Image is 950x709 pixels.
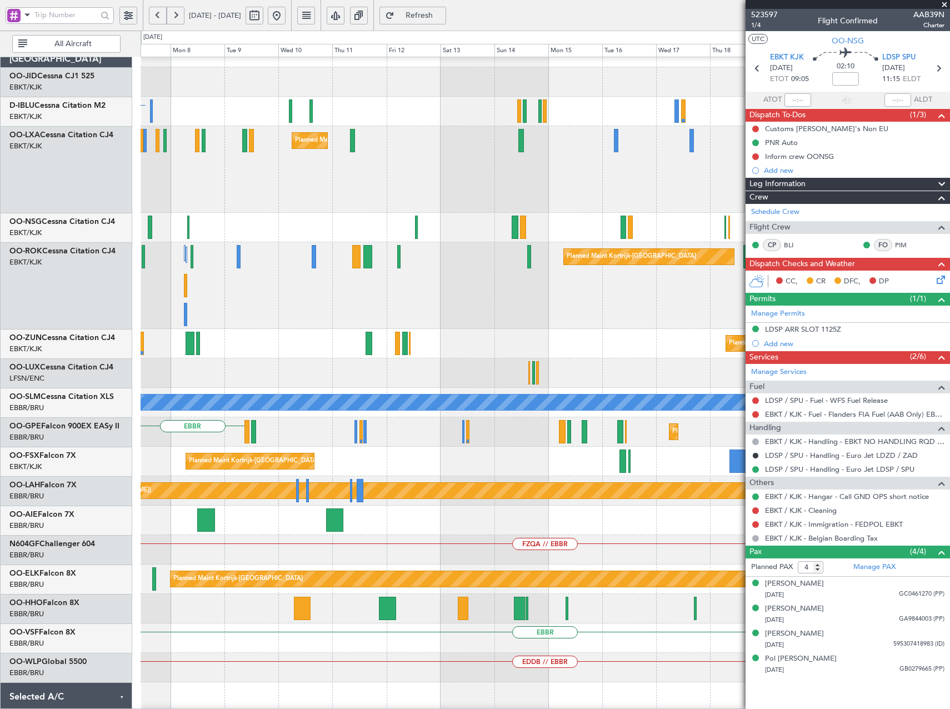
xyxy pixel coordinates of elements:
span: [DATE] [765,641,784,649]
span: (4/4) [910,546,926,557]
span: DP [879,276,889,287]
div: Planned Maint [GEOGRAPHIC_DATA] ([GEOGRAPHIC_DATA] National) [672,423,873,440]
div: Sat 13 [441,44,494,57]
div: Planned Maint Kortrijk-[GEOGRAPHIC_DATA] [189,453,318,470]
div: [PERSON_NAME] [765,578,824,590]
div: PNR Auto [765,138,798,147]
span: Refresh [397,12,442,19]
span: CC, [786,276,798,287]
span: Charter [913,21,944,30]
div: [PERSON_NAME] [765,603,824,615]
span: Leg Information [749,178,806,191]
div: Sun 14 [494,44,548,57]
a: EBBR/BRU [9,403,44,413]
a: OO-LXACessna Citation CJ4 [9,131,113,139]
a: EBKT / KJK - Immigration - FEDPOL EBKT [765,520,903,529]
span: OO-LUX [9,363,40,371]
span: (1/1) [910,293,926,304]
a: EBKT / KJK - Handling - EBKT NO HANDLING RQD FOR CJ [765,437,944,446]
div: Inform crew OONSG [765,152,834,161]
a: EBKT/KJK [9,82,42,92]
span: ELDT [903,74,921,85]
a: N604GFChallenger 604 [9,540,95,548]
a: EBBR/BRU [9,638,44,648]
span: OO-ROK [9,247,42,255]
a: OO-GPEFalcon 900EX EASy II [9,422,119,430]
a: EBBR/BRU [9,668,44,678]
span: LDSP SPU [882,52,916,63]
span: Dispatch To-Dos [749,109,806,122]
span: Others [749,477,774,490]
span: ETOT [770,74,788,85]
span: GB0279665 (PP) [899,665,944,674]
span: EBKT KJK [770,52,804,63]
a: OO-WLPGlobal 5500 [9,658,87,666]
span: 595307418983 (ID) [893,640,944,649]
span: OO-GPE [9,422,41,430]
a: Manage Services [751,367,807,378]
span: OO-LAH [9,481,40,489]
a: EBKT / KJK - Hangar - Call GND OPS short notice [765,492,929,501]
div: Planned Maint Kortrijk-[GEOGRAPHIC_DATA] [295,132,424,149]
div: FO [874,239,892,251]
span: OO-AIE [9,511,38,518]
a: PIM [895,240,920,250]
a: Manage Permits [751,308,805,319]
input: Trip Number [34,7,97,23]
a: EBKT/KJK [9,344,42,354]
span: D-IBLU [9,102,34,109]
a: Manage PAX [853,562,896,573]
span: [DATE] [765,616,784,624]
a: OO-VSFFalcon 8X [9,628,76,636]
div: Wed 10 [278,44,332,57]
a: EBBR/BRU [9,521,44,531]
span: [DATE] [765,591,784,599]
span: OO-FSX [9,452,39,460]
span: OO-WLP [9,658,42,666]
span: [DATE] [770,63,793,74]
span: Fuel [749,381,764,393]
a: EBKT/KJK [9,257,42,267]
span: OO-LXA [9,131,40,139]
a: EBKT / KJK - Cleaning [765,506,837,515]
label: Planned PAX [751,562,793,573]
span: 11:15 [882,74,900,85]
a: EBKT/KJK [9,141,42,151]
span: Dispatch Checks and Weather [749,258,855,271]
div: Wed 17 [656,44,710,57]
span: CR [816,276,826,287]
a: OO-FSXFalcon 7X [9,452,76,460]
span: OO-SLM [9,393,41,401]
a: EBKT / KJK - Fuel - Flanders FIA Fuel (AAB Only) EBKT / KJK [765,410,944,419]
span: OO-ELK [9,570,39,577]
div: Add new [764,339,944,348]
a: BLI [784,240,809,250]
span: DFC, [844,276,861,287]
a: OO-ELKFalcon 8X [9,570,76,577]
div: LDSP ARR SLOT 1125Z [765,324,841,334]
span: Permits [749,293,776,306]
div: Pol [PERSON_NAME] [765,653,837,665]
a: OO-NSGCessna Citation CJ4 [9,218,115,226]
div: Fri 12 [387,44,441,57]
span: OO-JID [9,72,37,80]
div: CP [763,239,781,251]
a: OO-JIDCessna CJ1 525 [9,72,94,80]
a: EBBR/BRU [9,580,44,590]
div: Mon 8 [171,44,224,57]
a: LDSP / SPU - Handling - Euro Jet LDZD / ZAD [765,451,918,460]
input: --:-- [784,93,811,107]
button: All Aircraft [12,35,121,53]
span: Handling [749,422,781,435]
div: Thu 18 [710,44,764,57]
a: D-IBLUCessna Citation M2 [9,102,106,109]
span: ALDT [914,94,932,106]
a: EBKT/KJK [9,462,42,472]
a: EBBR/BRU [9,609,44,619]
span: ATOT [763,94,782,106]
div: Add new [764,166,944,175]
div: Planned Maint Kortrijk-[GEOGRAPHIC_DATA] [729,335,858,352]
div: Customs [PERSON_NAME]'s Non EU [765,124,888,133]
span: GC0461270 (PP) [899,590,944,599]
a: EBBR/BRU [9,432,44,442]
